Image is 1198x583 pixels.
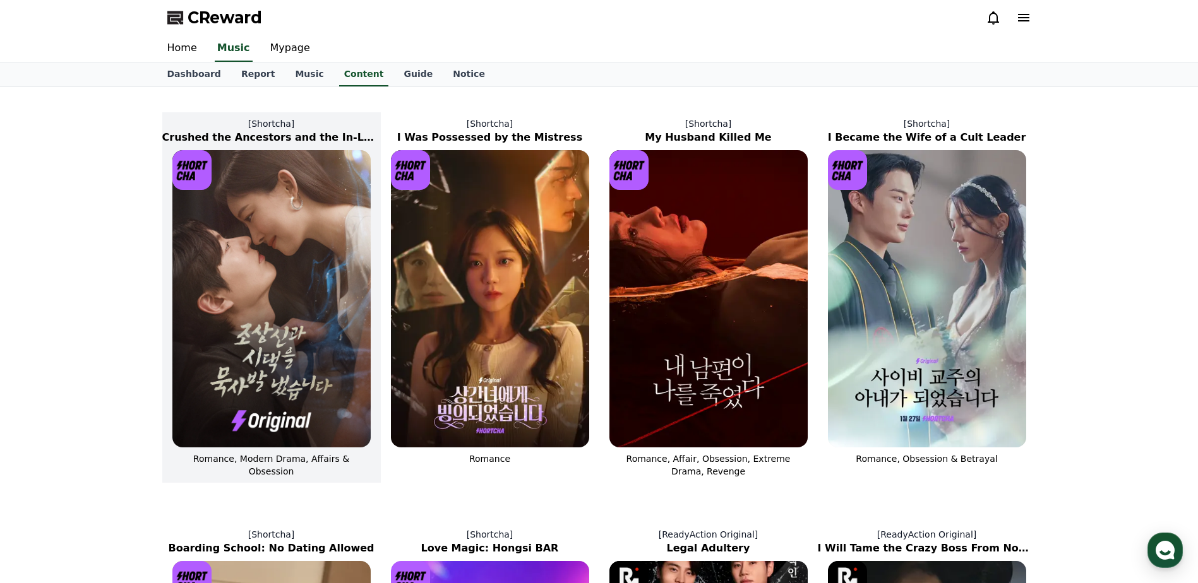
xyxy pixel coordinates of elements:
[609,150,649,190] img: [object Object] Logo
[391,150,431,190] img: [object Object] Logo
[231,62,285,86] a: Report
[818,130,1036,145] h2: I Became the Wife of a Cult Leader
[172,150,212,190] img: [object Object] Logo
[818,107,1036,488] a: [Shortcha] I Became the Wife of a Cult Leader I Became the Wife of a Cult Leader [object Object] ...
[381,528,599,541] p: [Shortcha]
[285,62,333,86] a: Music
[626,454,791,476] span: Romance, Affair, Obsession, Extreme Drama, Revenge
[162,117,381,130] p: [Shortcha]
[391,150,589,447] img: I Was Possessed by the Mistress
[381,107,599,488] a: [Shortcha] I Was Possessed by the Mistress I Was Possessed by the Mistress [object Object] Logo R...
[818,541,1036,556] h2: I Will Tame the Crazy Boss From Now On
[599,117,818,130] p: [Shortcha]
[162,541,381,556] h2: Boarding School: No Dating Allowed
[163,400,243,432] a: Settings
[443,62,495,86] a: Notice
[599,541,818,556] h2: Legal Adultery
[260,35,320,62] a: Mypage
[609,150,808,447] img: My Husband Killed Me
[162,107,381,488] a: [Shortcha] Crushed the Ancestors and the In-Laws Crushed the Ancestors and the In-Laws [object Ob...
[828,150,1026,447] img: I Became the Wife of a Cult Leader
[818,117,1036,130] p: [Shortcha]
[4,400,83,432] a: Home
[381,130,599,145] h2: I Was Possessed by the Mistress
[856,454,997,464] span: Romance, Obsession & Betrayal
[32,419,54,429] span: Home
[469,454,510,464] span: Romance
[599,528,818,541] p: [ReadyAction Original]
[393,62,443,86] a: Guide
[187,419,218,429] span: Settings
[215,35,253,62] a: Music
[381,541,599,556] h2: Love Magic: Hongsi BAR
[172,150,371,447] img: Crushed the Ancestors and the In-Laws
[105,420,142,430] span: Messages
[339,62,389,86] a: Content
[818,528,1036,541] p: [ReadyAction Original]
[599,130,818,145] h2: My Husband Killed Me
[83,400,163,432] a: Messages
[193,454,349,476] span: Romance, Modern Drama, Affairs & Obsession
[381,117,599,130] p: [Shortcha]
[167,8,262,28] a: CReward
[599,107,818,488] a: [Shortcha] My Husband Killed Me My Husband Killed Me [object Object] Logo Romance, Affair, Obsess...
[828,150,868,190] img: [object Object] Logo
[157,35,207,62] a: Home
[162,130,381,145] h2: Crushed the Ancestors and the In-Laws
[162,528,381,541] p: [Shortcha]
[188,8,262,28] span: CReward
[157,62,231,86] a: Dashboard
